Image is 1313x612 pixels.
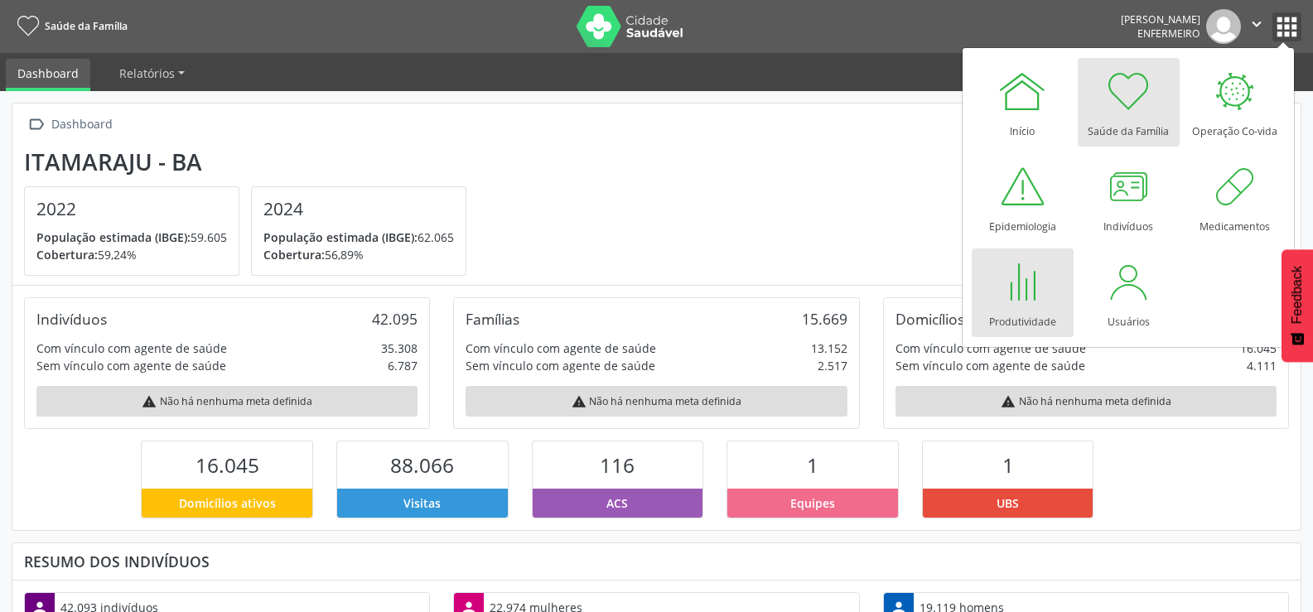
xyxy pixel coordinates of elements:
span: Feedback [1290,266,1305,324]
div: 2.517 [818,357,847,374]
div: Itamaraju - BA [24,148,478,176]
h4: 2022 [36,199,227,219]
div: Famílias [466,310,519,328]
div: Não há nenhuma meta definida [36,386,418,417]
span: Equipes [790,494,835,512]
span: 1 [1002,451,1014,479]
a: Dashboard [6,59,90,91]
div: 15.669 [802,310,847,328]
i:  [24,113,48,137]
div: Não há nenhuma meta definida [466,386,847,417]
span: População estimada (IBGE): [36,229,191,245]
p: 56,89% [263,246,454,263]
a: Epidemiologia [972,153,1074,242]
div: [PERSON_NAME] [1121,12,1200,27]
button:  [1241,9,1272,44]
span: População estimada (IBGE): [263,229,418,245]
span: Enfermeiro [1137,27,1200,41]
p: 59,24% [36,246,227,263]
div: Sem vínculo com agente de saúde [895,357,1085,374]
i:  [1248,15,1266,33]
p: 62.065 [263,229,454,246]
span: ACS [606,494,628,512]
span: Visitas [403,494,441,512]
div: 42.095 [372,310,418,328]
div: Dashboard [48,113,115,137]
i: warning [572,394,587,409]
div: 4.111 [1247,357,1277,374]
a:  Dashboard [24,113,115,137]
div: Com vínculo com agente de saúde [36,340,227,357]
div: 6.787 [388,357,418,374]
div: Não há nenhuma meta definida [895,386,1277,417]
div: Com vínculo com agente de saúde [895,340,1086,357]
a: Início [972,58,1074,147]
i: warning [1001,394,1016,409]
div: Sem vínculo com agente de saúde [36,357,226,374]
div: Resumo dos indivíduos [24,552,1289,571]
div: 13.152 [811,340,847,357]
span: Relatórios [119,65,175,81]
span: Saúde da Família [45,19,128,33]
i: warning [142,394,157,409]
div: Indivíduos [36,310,107,328]
div: 35.308 [381,340,418,357]
span: 16.045 [196,451,259,479]
div: Sem vínculo com agente de saúde [466,357,655,374]
div: Domicílios [895,310,964,328]
a: Medicamentos [1184,153,1286,242]
span: Cobertura: [36,247,98,263]
a: Saúde da Família [12,12,128,40]
button: apps [1272,12,1301,41]
span: Domicílios ativos [179,494,276,512]
a: Usuários [1078,248,1180,337]
a: Operação Co-vida [1184,58,1286,147]
span: 116 [600,451,635,479]
img: img [1206,9,1241,44]
a: Produtividade [972,248,1074,337]
span: 1 [807,451,818,479]
div: Com vínculo com agente de saúde [466,340,656,357]
p: 59.605 [36,229,227,246]
a: Indivíduos [1078,153,1180,242]
button: Feedback - Mostrar pesquisa [1282,249,1313,362]
span: 88.066 [390,451,454,479]
span: UBS [997,494,1019,512]
span: Cobertura: [263,247,325,263]
a: Saúde da Família [1078,58,1180,147]
a: Relatórios [108,59,196,88]
div: 16.045 [1240,340,1277,357]
h4: 2024 [263,199,454,219]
